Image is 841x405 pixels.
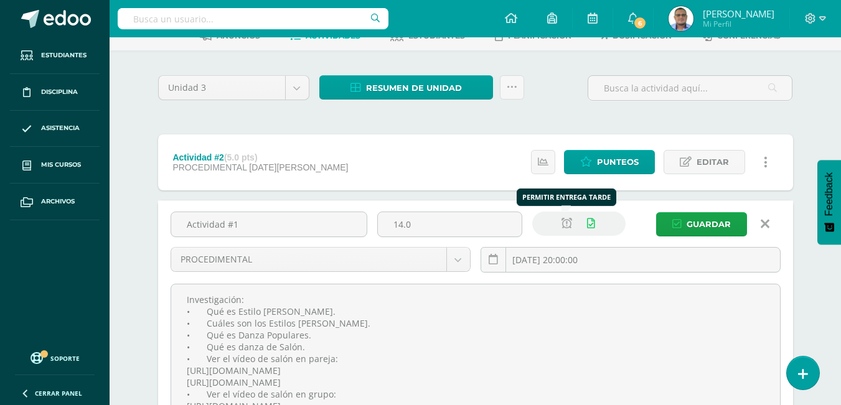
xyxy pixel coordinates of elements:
[172,152,348,162] div: Actividad #2
[171,248,470,271] a: PROCEDIMENTAL
[172,162,247,172] span: PROCEDIMENTAL
[168,76,276,100] span: Unidad 3
[669,6,693,31] img: 3a26d22e120d7ea9ee7f31ec893f1ada.png
[181,248,437,271] span: PROCEDIMENTAL
[249,162,348,172] span: [DATE][PERSON_NAME]
[10,74,100,111] a: Disciplina
[50,354,80,363] span: Soporte
[633,16,647,30] span: 6
[171,212,367,236] input: Título
[366,77,462,100] span: Resumen de unidad
[10,111,100,147] a: Asistencia
[159,76,309,100] a: Unidad 3
[118,8,388,29] input: Busca un usuario...
[597,151,639,174] span: Punteos
[656,212,747,236] button: Guardar
[703,7,774,20] span: [PERSON_NAME]
[41,123,80,133] span: Asistencia
[224,152,258,162] strong: (5.0 pts)
[588,76,792,100] input: Busca la actividad aquí...
[41,50,87,60] span: Estudiantes
[15,349,95,366] a: Soporte
[319,75,493,100] a: Resumen de unidad
[35,389,82,398] span: Cerrar panel
[10,147,100,184] a: Mis cursos
[522,192,611,202] div: Permitir entrega tarde
[697,151,729,174] span: Editar
[378,212,522,236] input: Puntos máximos
[41,87,78,97] span: Disciplina
[481,248,780,272] input: Fecha de entrega
[10,37,100,74] a: Estudiantes
[687,213,731,236] span: Guardar
[41,160,81,170] span: Mis cursos
[817,160,841,244] button: Feedback - Mostrar encuesta
[824,172,835,216] span: Feedback
[564,150,655,174] a: Punteos
[41,197,75,207] span: Archivos
[703,19,774,29] span: Mi Perfil
[10,184,100,220] a: Archivos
